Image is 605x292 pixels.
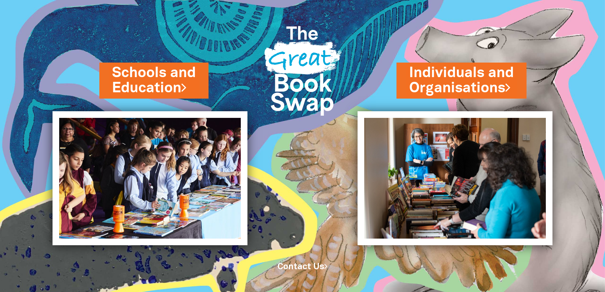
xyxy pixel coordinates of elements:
a: Individuals andOrganisations [409,63,514,98]
img: Schools and Education [53,111,247,245]
img: Great Bookswap logo [257,8,348,129]
a: Contact Us [278,263,327,271]
a: Schools andEducation [112,63,196,98]
img: Individuals and Organisations [358,111,552,245]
